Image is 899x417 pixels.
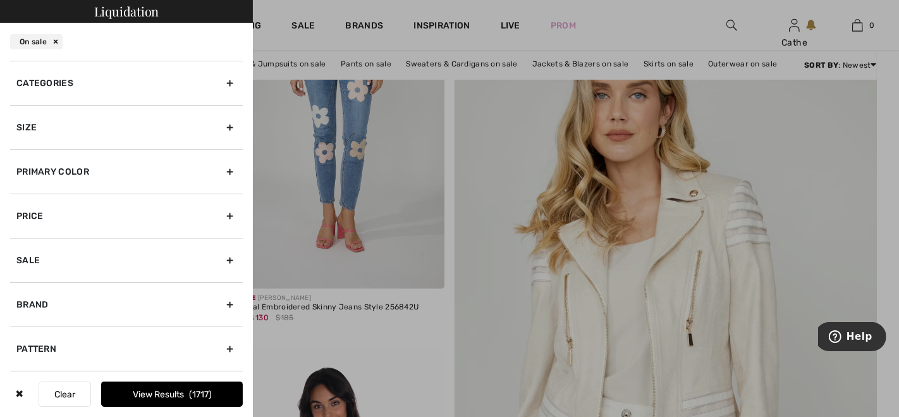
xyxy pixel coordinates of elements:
[10,61,243,105] div: Categories
[101,382,243,407] button: View Results1717
[818,322,886,354] iframe: Opens a widget where you can find more information
[189,389,212,400] span: 1717
[39,382,91,407] button: Clear
[10,382,28,407] div: ✖
[10,238,243,282] div: Sale
[10,327,243,371] div: Pattern
[10,194,243,238] div: Price
[10,149,243,194] div: Primary Color
[10,371,243,415] div: Sleeve length
[10,105,243,149] div: Size
[10,34,63,49] div: On sale
[10,282,243,327] div: Brand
